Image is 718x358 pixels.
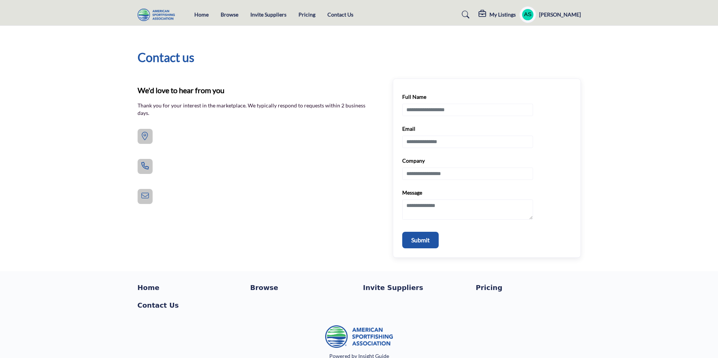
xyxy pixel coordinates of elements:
[411,236,430,245] p: Submit
[327,11,353,18] a: Contact Us
[138,48,194,66] h2: Contact us
[194,11,209,18] a: Home
[325,325,393,348] img: No Site Logo
[479,10,516,19] div: My Listings
[363,282,468,293] a: Invite Suppliers
[221,11,238,18] a: Browse
[138,300,242,310] a: Contact Us
[138,85,224,96] b: We'd love to hear from you
[402,189,422,196] label: Message
[520,6,536,23] button: Show hide supplier dropdown
[402,125,415,133] label: Email
[250,282,355,293] a: Browse
[250,11,286,18] a: Invite Suppliers
[138,9,179,21] img: Site Logo
[138,102,378,116] p: Thank you for your interest in the marketplace. We typically respond to requests within 2 busines...
[402,93,426,101] label: Full Name
[298,11,315,18] a: Pricing
[454,9,474,21] a: Search
[489,11,516,18] h5: My Listings
[539,11,581,18] h5: [PERSON_NAME]
[138,282,242,293] a: Home
[402,232,439,248] button: Submit
[476,282,581,293] a: Pricing
[402,157,425,165] label: Company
